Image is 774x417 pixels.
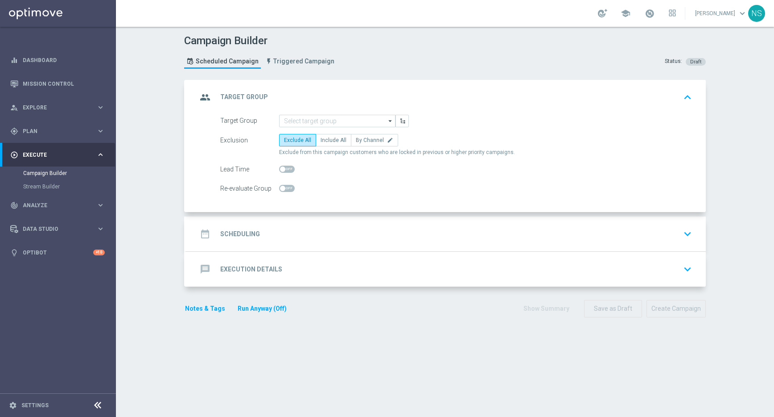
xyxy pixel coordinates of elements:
i: edit [387,137,393,143]
button: keyboard_arrow_up [680,89,695,106]
button: keyboard_arrow_down [680,225,695,242]
i: person_search [10,104,18,112]
span: Data Studio [23,226,96,232]
a: Stream Builder [23,183,93,190]
h2: Target Group [220,93,268,101]
span: Execute [23,152,96,158]
div: Explore [10,104,96,112]
input: Select target group [279,115,395,127]
div: message Execution Details keyboard_arrow_down [197,261,695,278]
i: group [197,89,213,105]
a: Dashboard [23,48,105,72]
i: track_changes [10,201,18,209]
i: message [197,261,213,277]
div: Optibot [10,241,105,264]
button: Run Anyway (Off) [237,303,288,314]
span: Scheduled Campaign [196,58,259,65]
div: group Target Group keyboard_arrow_up [197,89,695,106]
div: Status: [665,58,682,66]
i: play_circle_outline [10,151,18,159]
colored-tag: Draft [686,58,706,65]
i: keyboard_arrow_right [96,201,105,209]
a: Campaign Builder [23,170,93,177]
button: Notes & Tags [184,303,226,314]
i: keyboard_arrow_right [96,127,105,135]
button: Save as Draft [584,300,642,317]
div: date_range Scheduling keyboard_arrow_down [197,225,695,242]
i: keyboard_arrow_down [681,263,694,276]
button: equalizer Dashboard [10,57,105,64]
i: keyboard_arrow_down [681,227,694,241]
span: Exclude All [284,137,311,143]
div: Stream Builder [23,180,115,193]
i: gps_fixed [10,127,18,135]
div: NS [748,5,765,22]
h2: Scheduling [220,230,260,238]
span: school [621,8,630,18]
div: +10 [93,250,105,255]
div: Re-evaluate Group [220,182,279,195]
a: Settings [21,403,49,408]
i: keyboard_arrow_right [96,150,105,159]
i: settings [9,401,17,409]
div: Data Studio [10,225,96,233]
div: Execute [10,151,96,159]
div: Lead Time [220,163,279,175]
div: Target Group [220,115,279,127]
i: arrow_drop_down [386,115,395,127]
i: lightbulb [10,249,18,257]
span: Explore [23,105,96,110]
span: Include All [321,137,346,143]
div: Analyze [10,201,96,209]
button: play_circle_outline Execute keyboard_arrow_right [10,151,105,158]
h1: Campaign Builder [184,34,339,47]
button: Mission Control [10,80,105,88]
i: keyboard_arrow_right [96,103,105,112]
a: Triggered Campaign [263,54,337,69]
button: lightbulb Optibot +10 [10,249,105,256]
i: date_range [197,226,213,242]
span: By Channel [356,137,384,143]
div: Dashboard [10,48,105,72]
span: keyboard_arrow_down [737,8,747,18]
h2: Execution Details [220,265,282,274]
button: track_changes Analyze keyboard_arrow_right [10,202,105,209]
button: Data Studio keyboard_arrow_right [10,225,105,233]
i: keyboard_arrow_up [681,91,694,104]
div: Plan [10,127,96,135]
span: Analyze [23,203,96,208]
i: keyboard_arrow_right [96,225,105,233]
span: Plan [23,129,96,134]
button: gps_fixed Plan keyboard_arrow_right [10,128,105,135]
i: equalizer [10,56,18,64]
button: Create Campaign [646,300,706,317]
a: [PERSON_NAME]keyboard_arrow_down [694,7,748,20]
span: Exclude from this campaign customers who are locked in previous or higher priority campaigns. [279,149,515,156]
button: keyboard_arrow_down [680,261,695,278]
div: Campaign Builder [23,167,115,180]
a: Mission Control [23,72,105,96]
a: Optibot [23,241,93,264]
button: person_search Explore keyboard_arrow_right [10,104,105,111]
a: Scheduled Campaign [184,54,261,69]
div: Mission Control [10,72,105,96]
span: Triggered Campaign [273,58,334,65]
span: Draft [690,59,701,65]
div: Exclusion [220,134,279,146]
